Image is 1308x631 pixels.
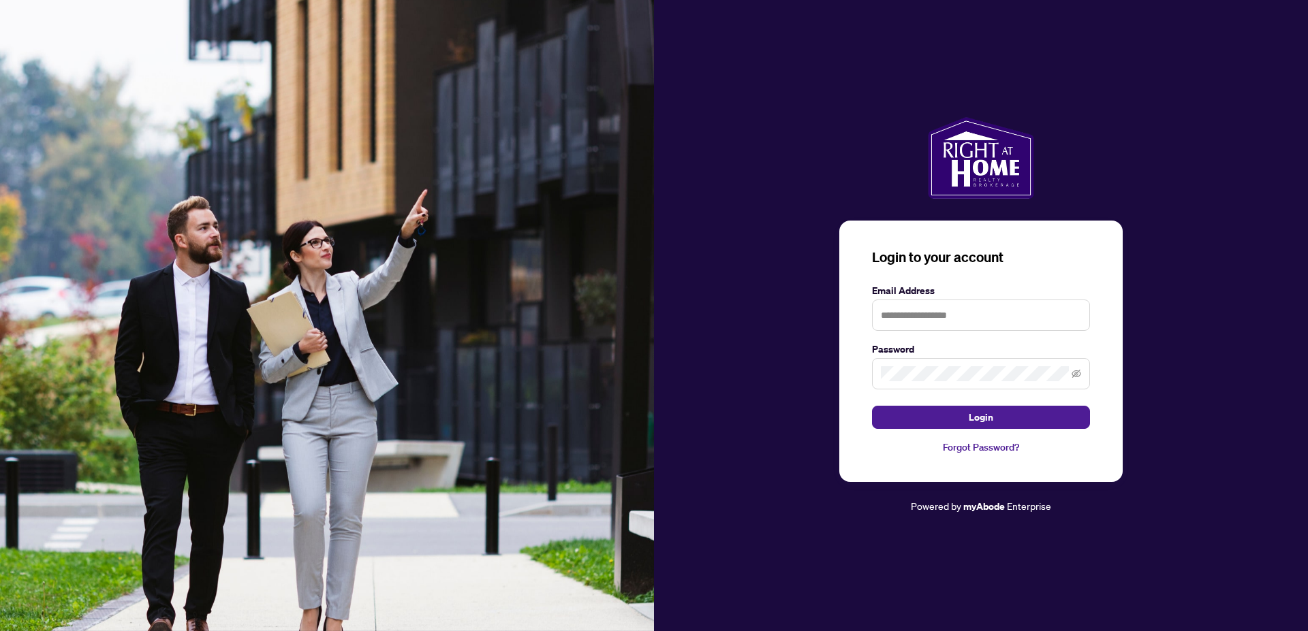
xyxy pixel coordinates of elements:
label: Email Address [872,283,1090,298]
span: Login [969,406,993,428]
img: ma-logo [928,117,1033,199]
span: eye-invisible [1072,369,1081,378]
span: Enterprise [1007,500,1051,512]
label: Password [872,342,1090,357]
button: Login [872,406,1090,429]
span: Powered by [911,500,961,512]
a: Forgot Password? [872,440,1090,455]
a: myAbode [963,499,1005,514]
h3: Login to your account [872,248,1090,267]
